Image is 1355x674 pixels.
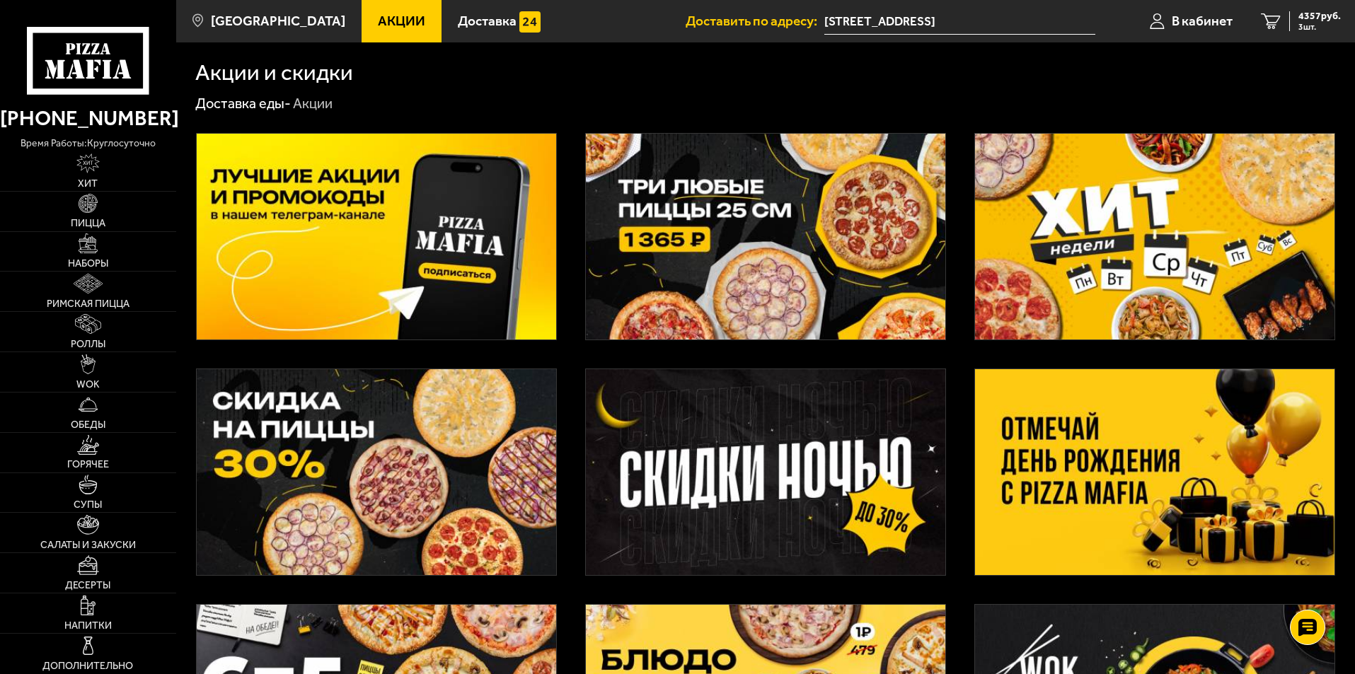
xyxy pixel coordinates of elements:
span: В кабинет [1172,14,1233,28]
span: Доставить по адресу: [686,14,824,28]
span: Напитки [64,621,112,631]
span: [GEOGRAPHIC_DATA] [211,14,345,28]
span: Пицца [71,219,105,228]
span: WOK [76,380,100,390]
input: Ваш адрес доставки [824,8,1095,35]
span: Акции [378,14,425,28]
span: Горячее [67,460,109,470]
span: Дополнительно [42,661,133,671]
span: улица Кораблестроителей, 42к1Т [824,8,1095,35]
div: Акции [293,95,333,113]
a: Доставка еды- [195,95,291,112]
span: Супы [74,500,102,510]
span: 4357 руб. [1298,11,1341,21]
span: Обеды [71,420,105,430]
span: Хит [78,179,98,189]
span: Роллы [71,339,105,349]
span: Римская пицца [47,299,129,309]
h1: Акции и скидки [195,62,353,84]
span: Доставка [458,14,517,28]
img: 15daf4d41897b9f0e9f617042186c801.svg [519,11,541,33]
span: 3 шт. [1298,23,1341,31]
span: Наборы [68,259,108,269]
span: Салаты и закуски [40,540,136,550]
span: Десерты [65,581,110,591]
